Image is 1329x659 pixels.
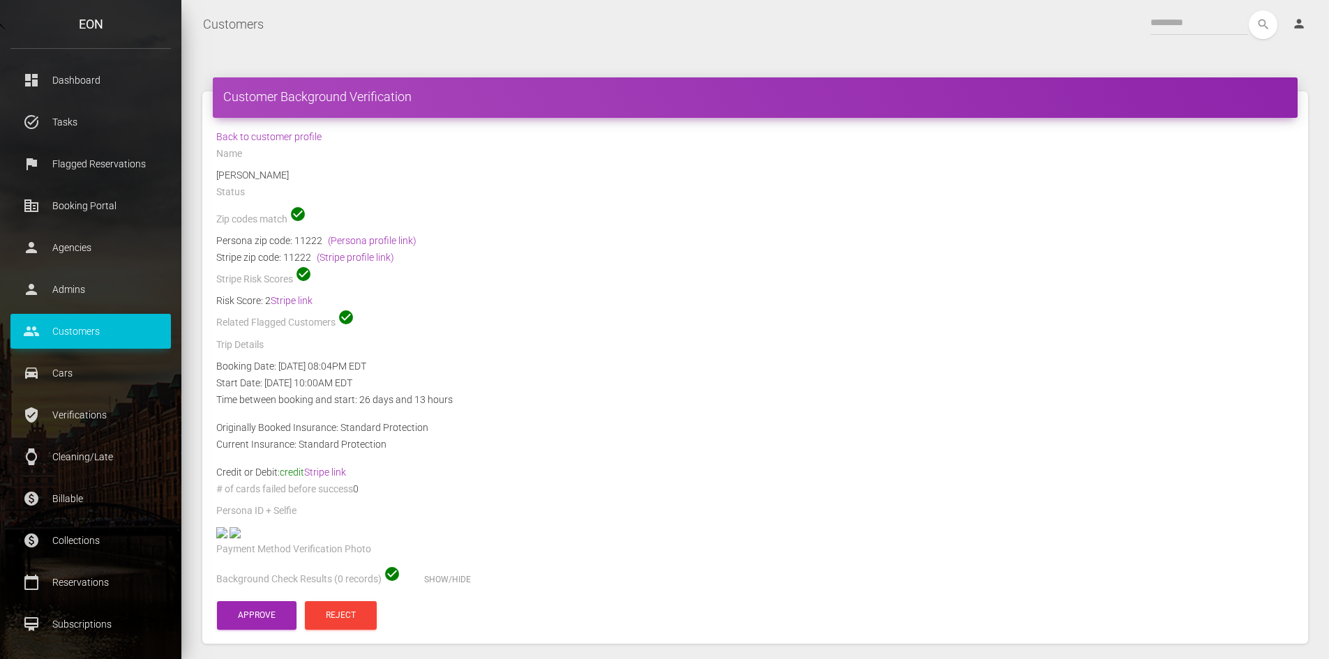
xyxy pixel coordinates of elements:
[216,249,1294,266] div: Stripe zip code: 11222
[384,566,400,582] span: check_circle
[216,232,1294,249] div: Persona zip code: 11222
[1292,17,1306,31] i: person
[216,185,245,199] label: Status
[206,358,1305,374] div: Booking Date: [DATE] 08:04PM EDT
[10,230,171,265] a: person Agencies
[290,206,306,222] span: check_circle
[206,436,1305,453] div: Current Insurance: Standard Protection
[21,279,160,300] p: Admins
[21,112,160,132] p: Tasks
[216,147,242,161] label: Name
[21,237,160,258] p: Agencies
[216,504,296,518] label: Persona ID + Selfie
[1249,10,1277,39] button: search
[10,314,171,349] a: people Customers
[10,146,171,181] a: flag Flagged Reservations
[216,543,371,556] label: Payment Method Verification Photo
[216,573,382,586] label: Background Check Results (0 records)
[403,566,492,594] button: Show/Hide
[216,292,1294,309] div: Risk Score: 2
[10,272,171,307] a: person Admins
[230,527,241,538] img: 14465c-legacy-shared-us-central1%2Fselfiefile%2Fimage%2F937429924%2Fshrine_processed%2F8d4daced39...
[216,273,293,287] label: Stripe Risk Scores
[21,195,160,216] p: Booking Portal
[10,523,171,558] a: paid Collections
[10,63,171,98] a: dashboard Dashboard
[21,614,160,635] p: Subscriptions
[206,167,1305,183] div: [PERSON_NAME]
[10,607,171,642] a: card_membership Subscriptions
[206,391,1305,408] div: Time between booking and start: 26 days and 13 hours
[280,467,346,478] span: credit
[206,419,1305,436] div: Originally Booked Insurance: Standard Protection
[223,88,1287,105] h4: Customer Background Verification
[21,70,160,91] p: Dashboard
[305,601,377,630] button: Reject
[328,235,416,246] a: (Persona profile link)
[10,188,171,223] a: corporate_fare Booking Portal
[21,530,160,551] p: Collections
[216,338,264,352] label: Trip Details
[216,527,227,538] img: negative-dl-front-photo.jpg
[217,601,296,630] button: Approve
[317,252,394,263] a: (Stripe profile link)
[216,131,322,142] a: Back to customer profile
[206,480,1305,502] div: 0
[21,321,160,342] p: Customers
[10,397,171,432] a: verified_user Verifications
[21,404,160,425] p: Verifications
[203,7,264,42] a: Customers
[216,483,353,497] label: # of cards failed before success
[338,309,354,326] span: check_circle
[21,572,160,593] p: Reservations
[1282,10,1319,38] a: person
[206,464,1305,480] div: Credit or Debit:
[21,446,160,467] p: Cleaning/Late
[206,374,1305,391] div: Start Date: [DATE] 10:00AM EDT
[10,439,171,474] a: watch Cleaning/Late
[10,481,171,516] a: paid Billable
[21,363,160,384] p: Cars
[21,488,160,509] p: Billable
[10,565,171,600] a: calendar_today Reservations
[304,467,346,478] a: Stripe link
[271,295,313,306] a: Stripe link
[216,316,336,330] label: Related Flagged Customers
[10,356,171,391] a: drive_eta Cars
[295,266,312,282] span: check_circle
[21,153,160,174] p: Flagged Reservations
[10,105,171,139] a: task_alt Tasks
[216,213,287,227] label: Zip codes match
